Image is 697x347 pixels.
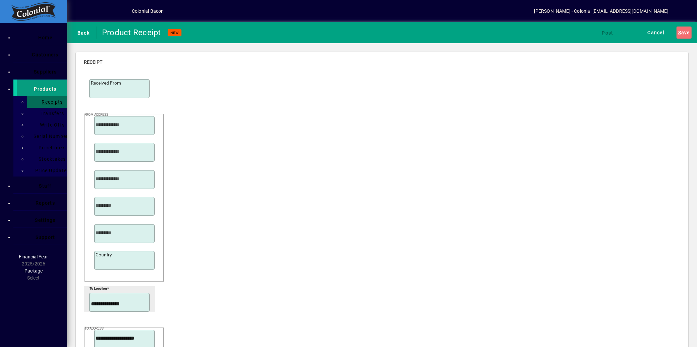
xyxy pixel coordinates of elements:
[38,35,52,40] span: Home
[32,52,58,57] span: Customers
[17,177,67,193] a: Staff
[34,69,57,75] span: Suppliers
[36,200,55,206] span: Reports
[30,119,67,131] a: Write Offs
[35,145,66,150] span: Pricebooks
[646,27,666,39] button: Cancel
[72,27,91,39] button: Back
[39,183,51,189] span: Staff
[91,80,121,86] mat-label: Received From
[102,27,161,38] div: Product Receipt
[30,142,67,153] a: Pricebooks
[34,86,57,92] span: Products
[37,111,64,116] span: Transfers
[30,131,67,142] a: Serial Numbers
[17,211,67,228] a: Settings
[19,254,48,259] span: Financial Year
[96,252,112,257] mat-label: Country
[89,5,110,17] button: Add
[24,268,43,274] span: Package
[13,80,67,96] a: Products
[17,228,67,245] a: Support
[132,6,164,16] div: Colonial Bacon
[170,31,179,35] span: NEW
[110,5,132,17] button: Profile
[30,108,67,119] a: Transfers
[17,28,67,45] a: Home
[90,286,107,290] mat-label: To location
[36,235,55,240] span: Support
[17,45,67,62] a: Customers
[30,165,67,176] a: Price Updates
[36,122,65,128] span: Write Offs
[648,27,664,38] span: Cancel
[30,134,71,139] span: Serial Numbers
[38,99,63,105] span: Receipts
[35,156,66,162] span: Stocktakes
[675,1,689,23] a: Knowledge Base
[17,194,67,210] a: Reports
[35,217,56,223] span: Settings
[30,96,67,108] a: Receipts
[534,6,668,16] div: [PERSON_NAME] - Colonial [EMAIL_ADDRESS][DOMAIN_NAME]
[74,27,90,38] span: Back
[30,153,67,165] a: Stocktakes
[17,62,67,79] a: Suppliers
[31,168,69,173] span: Price Updates
[67,27,97,39] app-page-header-button: Back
